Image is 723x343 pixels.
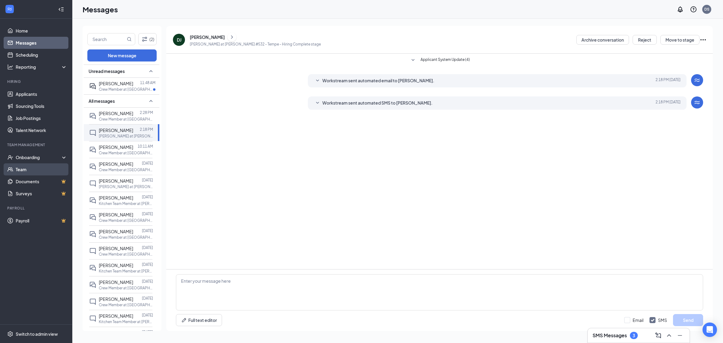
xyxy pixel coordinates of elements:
[16,331,58,337] div: Switch to admin view
[16,124,67,136] a: Talent Network
[690,6,697,13] svg: QuestionInfo
[700,36,707,43] svg: Ellipses
[83,4,118,14] h1: Messages
[99,212,133,217] span: [PERSON_NAME]
[89,146,96,153] svg: DoubleChat
[16,215,67,227] a: PayrollCrown
[16,100,67,112] a: Sourcing Tools
[88,33,126,45] input: Search
[142,279,153,284] p: [DATE]
[89,197,96,204] svg: DoubleChat
[693,99,701,106] svg: WorkstreamLogo
[142,313,153,318] p: [DATE]
[89,264,96,272] svg: DoubleChat
[421,57,470,64] span: Applicant System Update (4)
[99,134,153,139] p: [PERSON_NAME] at [PERSON_NAME] #532 - Tempe
[190,34,225,40] div: [PERSON_NAME]
[7,206,66,211] div: Payroll
[99,229,133,234] span: [PERSON_NAME]
[142,296,153,301] p: [DATE]
[142,211,153,216] p: [DATE]
[314,77,321,84] svg: SmallChevronDown
[633,35,657,45] button: Reject
[99,161,133,167] span: [PERSON_NAME]
[7,331,13,337] svg: Settings
[99,144,133,150] span: [PERSON_NAME]
[142,194,153,200] p: [DATE]
[99,184,153,189] p: [PERSON_NAME] at [PERSON_NAME] #532 - Tempe
[693,77,701,84] svg: WorkstreamLogo
[99,285,153,291] p: Crew Member at [GEOGRAPHIC_DATA][PERSON_NAME] #532 - Tempe
[147,97,155,105] svg: SmallChevronUp
[99,235,153,240] p: Crew Member at [GEOGRAPHIC_DATA][PERSON_NAME] #532 - Tempe
[676,332,684,339] svg: Minimize
[190,42,321,47] p: [PERSON_NAME] at [PERSON_NAME] #532 - Tempe - Hiring Complete stage
[138,33,157,45] button: Filter (2)
[89,83,96,90] svg: ActiveDoubleChat
[127,37,132,42] svg: MagnifyingGlass
[142,161,153,166] p: [DATE]
[99,218,153,223] p: Crew Member at [GEOGRAPHIC_DATA][PERSON_NAME] #532 - Tempe
[7,64,13,70] svg: Analysis
[16,187,67,200] a: SurveysCrown
[16,25,67,37] a: Home
[99,319,153,324] p: Kitchen Team Member at [PERSON_NAME] #532 - Tempe
[89,129,96,137] svg: ChatInactive
[89,180,96,187] svg: ChatInactive
[409,57,417,64] svg: SmallChevronDown
[16,37,67,49] a: Messages
[7,154,13,160] svg: UserCheck
[99,269,153,274] p: Kitchen Team Member at [PERSON_NAME] #532 - Tempe
[322,77,434,84] span: Workstream sent automated email to [PERSON_NAME].
[99,178,133,184] span: [PERSON_NAME]
[99,252,153,257] p: Crew Member at [GEOGRAPHIC_DATA][PERSON_NAME] #532 - Tempe
[89,247,96,255] svg: ChatInactive
[99,81,133,86] span: [PERSON_NAME]
[656,77,681,84] span: [DATE] 2:18 PM
[142,228,153,233] p: [DATE]
[653,331,663,340] button: ComposeMessage
[99,195,133,200] span: [PERSON_NAME]
[177,37,181,43] div: DJ
[16,64,67,70] div: Reporting
[16,88,67,100] a: Applicants
[89,214,96,221] svg: DoubleChat
[89,98,115,104] span: All messages
[16,175,67,187] a: DocumentsCrown
[322,99,433,107] span: Workstream sent automated SMS to [PERSON_NAME].
[142,262,153,267] p: [DATE]
[99,302,153,307] p: Crew Member at [GEOGRAPHIC_DATA][PERSON_NAME] #532 - Tempe
[147,68,155,75] svg: SmallChevronUp
[16,112,67,124] a: Job Postings
[142,245,153,250] p: [DATE]
[314,99,321,107] svg: SmallChevronDown
[99,127,133,133] span: [PERSON_NAME]
[703,323,717,337] div: Open Intercom Messenger
[89,315,96,322] svg: ChatInactive
[673,314,703,326] button: Send
[664,331,674,340] button: ChevronUp
[655,332,662,339] svg: ComposeMessage
[181,317,187,323] svg: Pen
[140,80,155,85] p: 11:48 AM
[142,178,153,183] p: [DATE]
[16,154,62,160] div: Onboarding
[99,201,153,206] p: Kitchen Team Member at [PERSON_NAME] #532 - Tempe
[7,6,13,12] svg: WorkstreamLogo
[7,79,66,84] div: Hiring
[89,231,96,238] svg: DoubleChat
[16,49,67,61] a: Scheduling
[99,330,133,335] span: [PERSON_NAME]
[99,246,133,251] span: [PERSON_NAME]
[140,110,153,115] p: 2:28 PM
[7,142,66,147] div: Team Management
[99,87,153,92] p: Crew Member at [GEOGRAPHIC_DATA][PERSON_NAME] #532 - Tempe
[675,331,685,340] button: Minimize
[142,329,153,335] p: [DATE]
[99,263,133,268] span: [PERSON_NAME]
[576,35,629,45] button: Archive conversation
[89,163,96,170] svg: DoubleChat
[176,314,222,326] button: Full text editorPen
[704,7,709,12] div: DS
[665,332,673,339] svg: ChevronUp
